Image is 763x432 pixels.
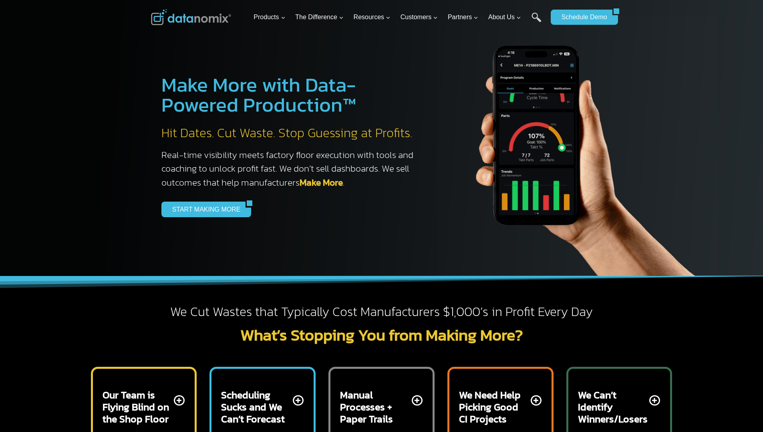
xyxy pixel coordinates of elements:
a: Make More [300,176,343,189]
img: Datanomix [151,9,231,25]
h2: Our Team is Flying Blind on the Shop Floor [103,389,173,425]
h2: We Can’t Identify Winners/Losers [578,389,648,425]
img: The Datanoix Mobile App available on Android and iOS Devices [438,16,718,276]
h2: We Cut Wastes that Typically Cost Manufacturers $1,000’s in Profit Every Day [151,304,612,320]
span: Products [254,12,285,22]
h2: Hit Dates. Cut Waste. Stop Guessing at Profits. [161,125,422,142]
h2: What’s Stopping You from Making More? [151,327,612,343]
nav: Primary Navigation [250,4,547,30]
span: About Us [488,12,521,22]
span: Partners [448,12,478,22]
a: Schedule Demo [551,10,612,25]
span: Customers [401,12,438,22]
h2: We Need Help Picking Good CI Projects [459,389,529,425]
h2: Scheduling Sucks and We Can’t Forecast [221,389,291,425]
h1: Make More with Data-Powered Production™ [161,75,422,115]
h3: Real-time visibility meets factory floor execution with tools and coaching to unlock profit fast.... [161,148,422,190]
span: The Difference [295,12,344,22]
a: START MAKING MORE [161,202,246,217]
a: Search [531,12,542,30]
h2: Manual Processes + Paper Trails [340,389,410,425]
span: Resources [354,12,391,22]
